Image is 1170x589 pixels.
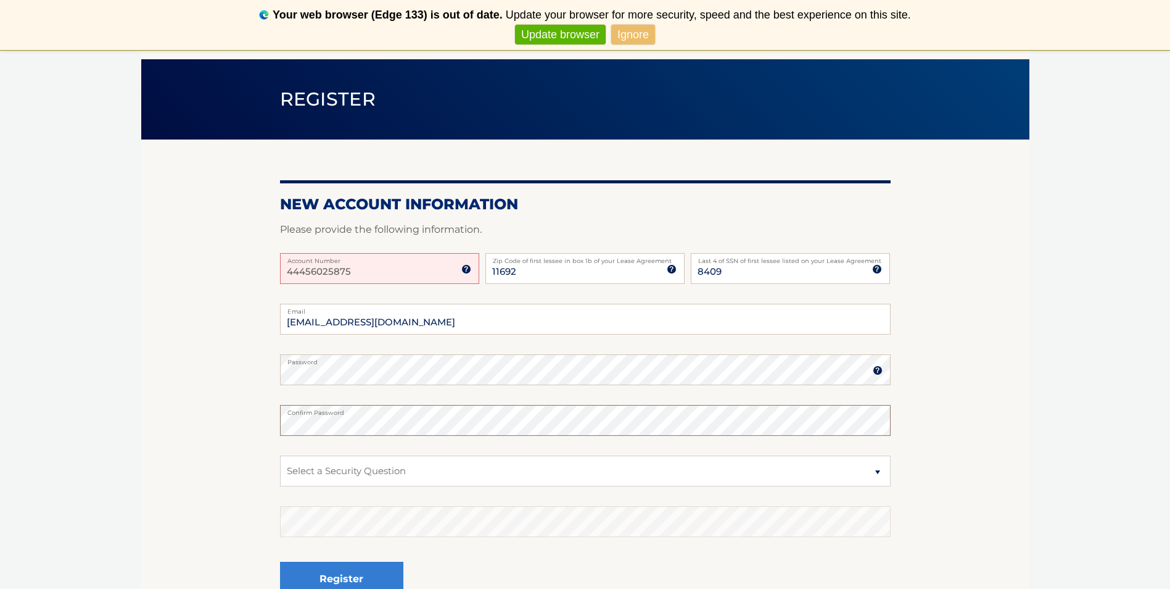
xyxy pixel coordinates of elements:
span: Register [280,88,376,111]
label: Email [280,304,891,314]
input: Zip Code [485,253,685,284]
h2: New Account Information [280,195,891,214]
img: tooltip.svg [873,366,883,375]
span: Update your browser for more security, speed and the best experience on this site. [506,9,911,21]
a: Ignore [611,25,655,45]
img: tooltip.svg [461,264,471,274]
label: Password [280,354,891,364]
label: Last 4 of SSN of first lessee listed on your Lease Agreement [691,253,890,263]
input: SSN or EIN (last 4 digits only) [691,253,890,284]
img: tooltip.svg [667,264,677,274]
img: tooltip.svg [872,264,882,274]
label: Zip Code of first lessee in box 1b of your Lease Agreement [485,253,685,263]
b: Your web browser (Edge 133) is out of date. [273,9,503,21]
a: Update browser [515,25,606,45]
label: Account Number [280,253,479,263]
input: Email [280,304,891,335]
p: Please provide the following information. [280,221,891,238]
label: Confirm Password [280,405,891,415]
input: Account Number [280,253,479,284]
